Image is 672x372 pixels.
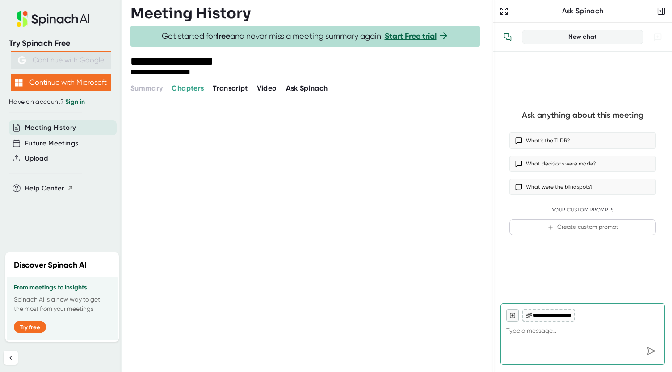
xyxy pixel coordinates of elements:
a: Start Free trial [385,31,437,41]
button: Meeting History [25,123,76,133]
button: Video [257,83,277,94]
button: Ask Spinach [286,83,328,94]
span: Video [257,84,277,92]
button: What decisions were made? [509,156,656,172]
button: Continue with Google [11,51,111,69]
span: Summary [130,84,163,92]
span: Transcript [213,84,248,92]
button: Close conversation sidebar [655,5,668,17]
div: Ask Spinach [510,7,655,16]
div: Send message [643,343,659,359]
button: Future Meetings [25,138,78,149]
button: Create custom prompt [509,219,656,235]
button: Continue with Microsoft [11,74,111,91]
span: Help Center [25,183,64,194]
button: What were the blindspots? [509,179,656,195]
button: Chapters [172,83,204,94]
img: Aehbyd4JwY73AAAAAElFTkSuQmCC [18,56,26,64]
h2: Discover Spinach AI [14,259,87,271]
h3: Meeting History [130,5,251,22]
button: Try free [14,321,46,333]
a: Sign in [65,98,85,106]
h3: From meetings to insights [14,284,110,291]
div: Try Spinach Free [9,38,113,49]
p: Spinach AI is a new way to get the most from your meetings [14,295,110,314]
button: Upload [25,153,48,164]
div: Have an account? [9,98,113,106]
span: Ask Spinach [286,84,328,92]
button: What’s the TLDR? [509,132,656,149]
div: Your Custom Prompts [509,207,656,213]
button: Help Center [25,183,74,194]
div: Ask anything about this meeting [522,110,643,120]
span: Chapters [172,84,204,92]
span: Get started for and never miss a meeting summary again! [162,31,449,41]
button: View conversation history [499,28,517,46]
button: Expand to Ask Spinach page [498,5,510,17]
button: Summary [130,83,163,94]
div: New chat [528,33,638,41]
button: Collapse sidebar [4,351,18,365]
b: free [216,31,230,41]
button: Transcript [213,83,248,94]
